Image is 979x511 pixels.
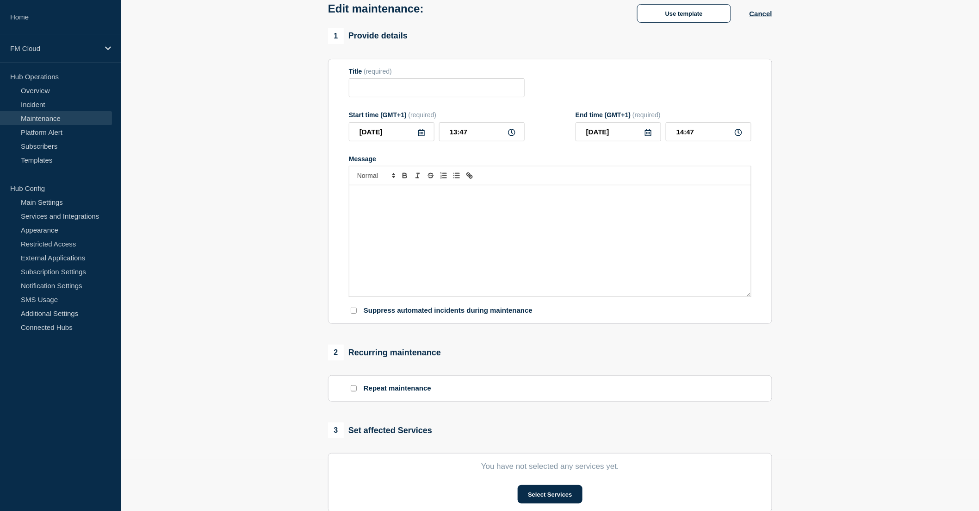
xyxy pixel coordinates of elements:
[328,345,441,360] div: Recurring maintenance
[409,111,437,119] span: (required)
[349,111,525,119] div: Start time (GMT+1)
[328,28,408,44] div: Provide details
[328,423,344,438] span: 3
[328,345,344,360] span: 2
[666,122,751,141] input: HH:MM
[518,485,582,504] button: Select Services
[349,122,434,141] input: YYYY-MM-DD
[411,170,424,181] button: Toggle italic text
[424,170,437,181] button: Toggle strikethrough text
[439,122,525,141] input: HH:MM
[364,306,533,315] p: Suppress automated incidents during maintenance
[349,155,751,163] div: Message
[349,78,525,97] input: Title
[349,462,751,471] p: You have not selected any services yet.
[349,185,751,297] div: Message
[351,385,357,391] input: Repeat maintenance
[398,170,411,181] button: Toggle bold text
[750,10,772,18] button: Cancel
[364,384,431,393] p: Repeat maintenance
[10,44,99,52] p: FM Cloud
[364,68,392,75] span: (required)
[576,111,751,119] div: End time (GMT+1)
[328,2,424,15] h1: Edit maintenance:
[328,423,432,438] div: Set affected Services
[637,4,731,23] button: Use template
[437,170,450,181] button: Toggle ordered list
[463,170,476,181] button: Toggle link
[328,28,344,44] span: 1
[349,68,525,75] div: Title
[353,170,398,181] span: Font size
[450,170,463,181] button: Toggle bulleted list
[351,308,357,314] input: Suppress automated incidents during maintenance
[576,122,661,141] input: YYYY-MM-DD
[632,111,661,119] span: (required)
